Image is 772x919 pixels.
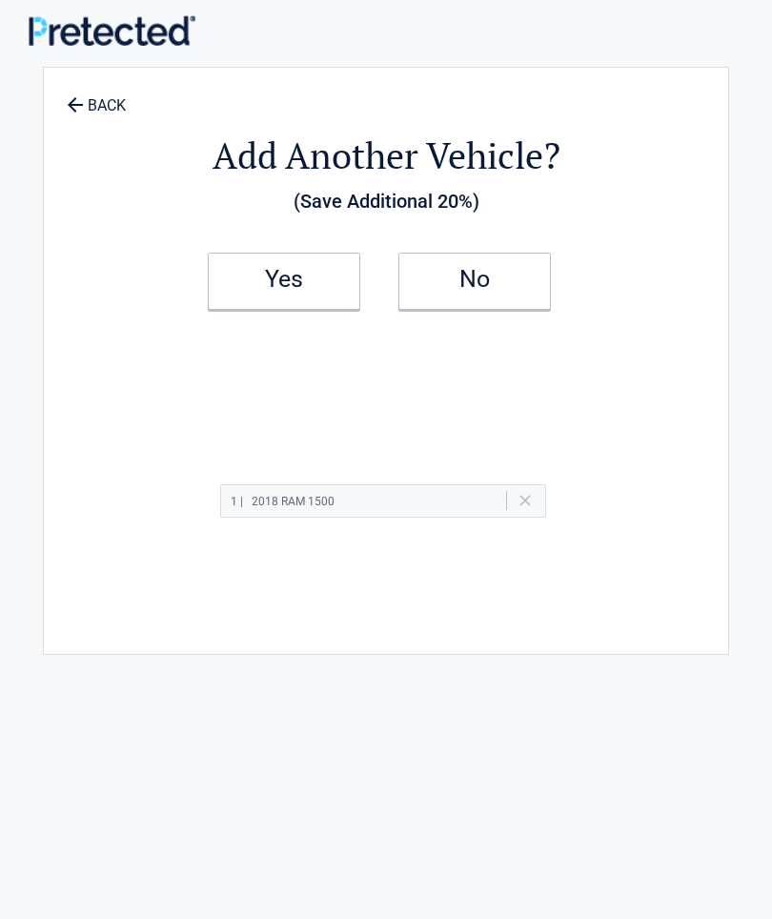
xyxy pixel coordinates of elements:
h2: 2018 RAM 1500 [231,490,335,514]
h2: No [418,273,531,286]
span: 1 | [231,495,243,508]
a: Delete [519,495,531,506]
h2: Add Another Vehicle? [53,132,719,180]
h3: (Save Additional 20%) [53,185,719,217]
img: Main Logo [29,15,195,46]
h2: Yes [228,273,340,286]
a: BACK [63,80,130,113]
